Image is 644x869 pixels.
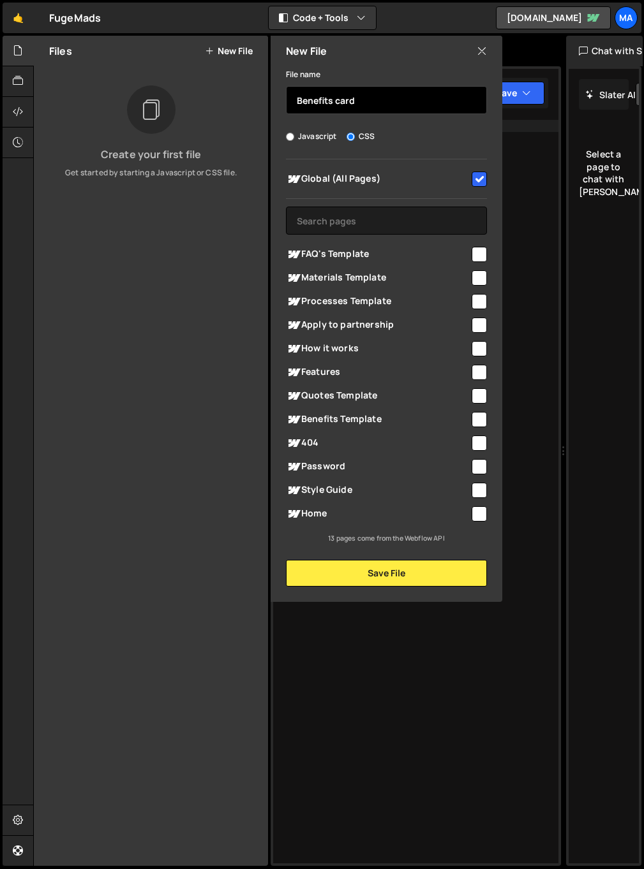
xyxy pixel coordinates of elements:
[286,388,470,404] span: Quotes Template
[286,318,470,333] span: Apply to partnership
[286,247,470,262] span: FAQ's Template
[286,44,327,58] h2: New File
[286,172,470,187] span: Global (All Pages)
[286,270,470,286] span: Materials Template
[286,412,470,427] span: Benefits Template
[286,133,294,141] input: Javascript
[286,294,470,309] span: Processes Template
[347,133,355,141] input: CSS
[286,207,487,235] input: Search pages
[483,82,544,105] button: Save
[269,6,376,29] button: Code + Tools
[585,89,636,101] h2: Slater AI
[286,483,470,498] span: Style Guide
[286,459,470,474] span: Password
[49,10,101,26] div: FugeMads
[347,130,375,143] label: CSS
[286,365,470,380] span: Features
[496,6,611,29] a: [DOMAIN_NAME]
[579,129,629,217] div: Select a page to chat with [PERSON_NAME]
[3,3,34,33] a: 🤙
[286,435,470,451] span: 404
[286,560,487,587] button: Save File
[49,44,72,58] h2: Files
[205,46,253,56] button: New File
[286,68,320,81] label: File name
[286,86,487,114] input: Name
[615,6,638,29] a: Ma
[286,341,470,356] span: How it works
[44,149,258,159] h3: Create your first file
[44,167,258,179] p: Get started by starting a Javascript or CSS file.
[286,506,470,522] span: Home
[566,36,643,66] div: Chat with Slater AI
[286,130,337,143] label: Javascript
[328,534,444,543] small: 13 pages come from the Webflow API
